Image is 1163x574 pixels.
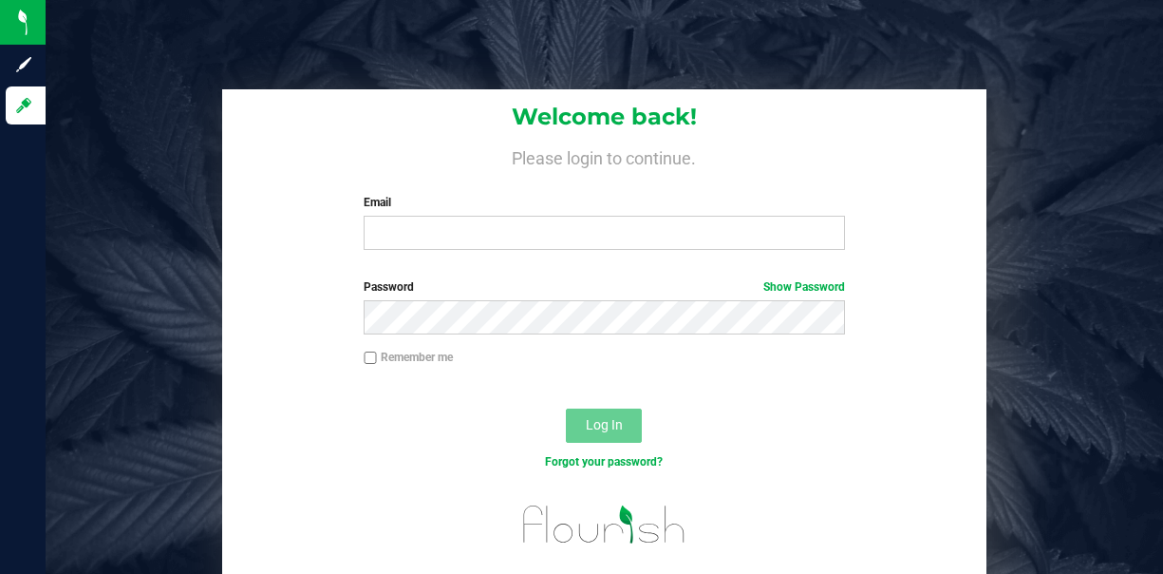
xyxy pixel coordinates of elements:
h4: Please login to continue. [222,144,986,167]
h1: Welcome back! [222,105,986,129]
a: Show Password [763,280,845,294]
label: Remember me [364,349,453,366]
inline-svg: Sign up [14,55,33,74]
a: Forgot your password? [545,455,663,469]
span: Log In [586,417,623,432]
span: Password [364,280,414,294]
img: flourish_logo.svg [509,490,700,559]
label: Email [364,194,844,211]
inline-svg: Log in [14,96,33,115]
input: Remember me [364,352,377,365]
button: Log In [566,409,642,443]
